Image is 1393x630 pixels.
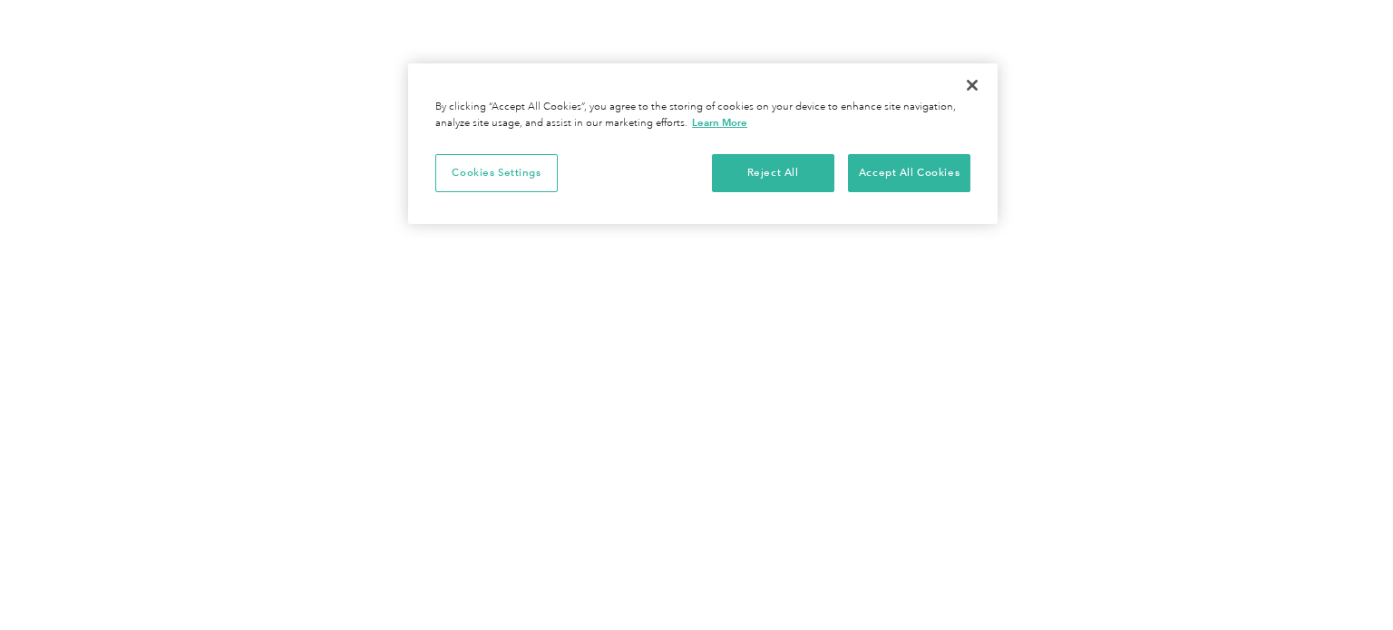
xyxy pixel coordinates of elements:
[435,154,558,192] button: Cookies Settings
[952,65,992,105] button: Close
[692,116,747,129] a: More information about your privacy, opens in a new tab
[848,154,970,192] button: Accept All Cookies
[408,63,998,224] div: Cookie banner
[712,154,834,192] button: Reject All
[408,63,998,224] div: Privacy
[435,100,970,131] div: By clicking “Accept All Cookies”, you agree to the storing of cookies on your device to enhance s...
